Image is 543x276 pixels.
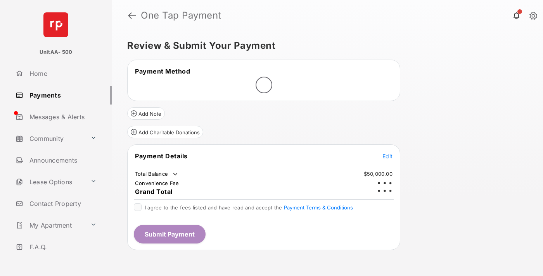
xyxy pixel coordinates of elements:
[382,153,393,159] span: Edit
[12,108,112,126] a: Messages & Alerts
[363,170,393,177] td: $50,000.00
[40,48,73,56] p: UnitAA- 500
[127,41,521,50] h5: Review & Submit Your Payment
[135,67,190,75] span: Payment Method
[134,225,206,243] button: Submit Payment
[12,151,112,170] a: Announcements
[12,238,112,256] a: F.A.Q.
[127,126,203,138] button: Add Charitable Donations
[12,173,87,191] a: Lease Options
[12,194,112,213] a: Contact Property
[135,180,180,187] td: Convenience Fee
[12,86,112,105] a: Payments
[141,11,221,20] strong: One Tap Payment
[43,12,68,37] img: svg+xml;base64,PHN2ZyB4bWxucz0iaHR0cDovL3d3dy53My5vcmcvMjAwMC9zdmciIHdpZHRoPSI2NCIgaGVpZ2h0PSI2NC...
[135,152,188,160] span: Payment Details
[12,216,87,235] a: My Apartment
[382,152,393,160] button: Edit
[12,64,112,83] a: Home
[145,204,353,211] span: I agree to the fees listed and have read and accept the
[127,107,165,120] button: Add Note
[135,188,173,195] span: Grand Total
[135,170,179,178] td: Total Balance
[12,129,87,148] a: Community
[284,204,353,211] button: I agree to the fees listed and have read and accept the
